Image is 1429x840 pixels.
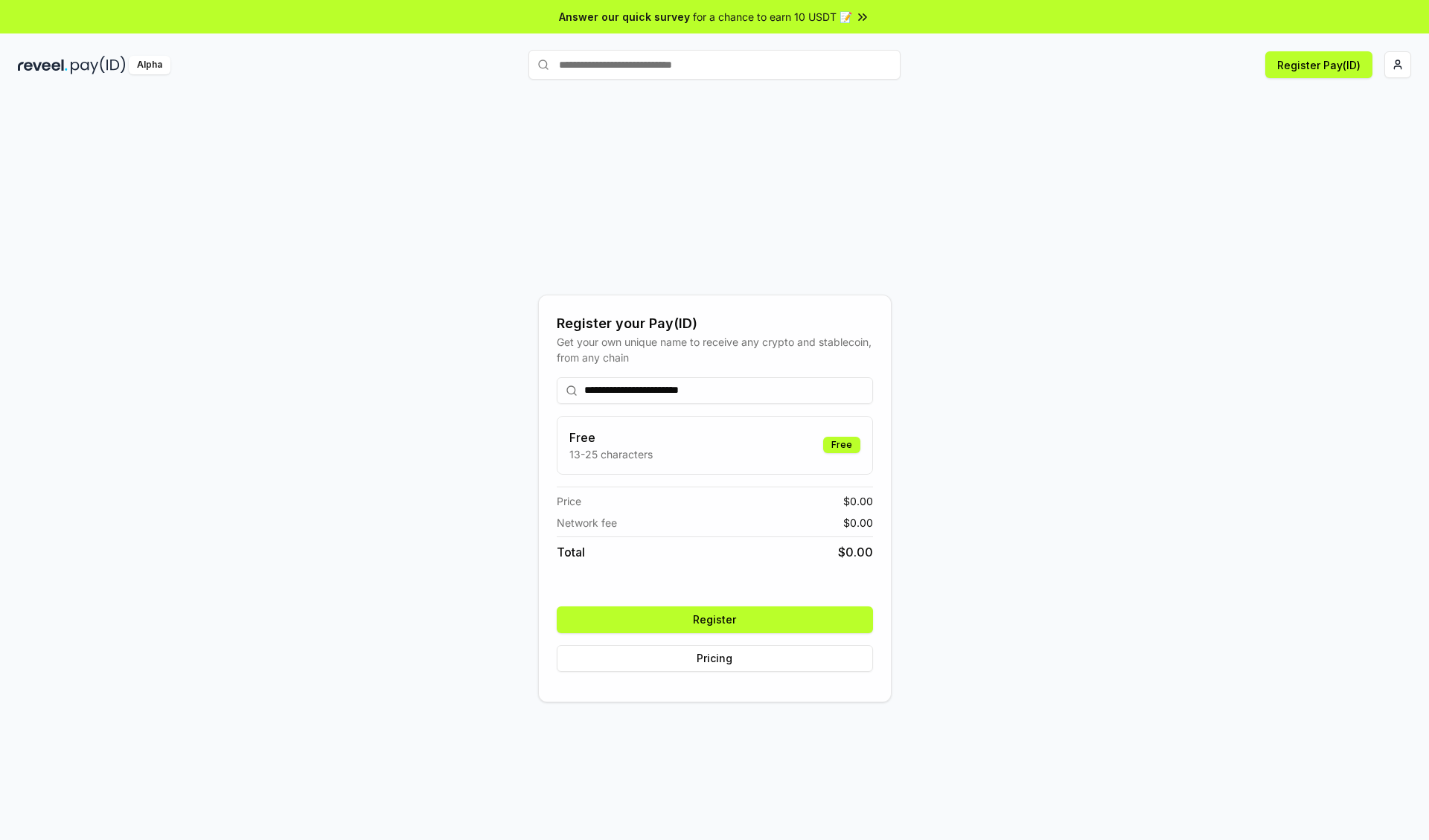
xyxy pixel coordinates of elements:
[18,56,68,74] img: reveel_dark
[843,493,873,509] span: $ 0.00
[559,9,690,25] span: Answer our quick survey
[823,437,860,453] div: Free
[71,56,126,74] img: pay_id
[557,543,585,561] span: Total
[569,429,653,446] h3: Free
[557,493,581,509] span: Price
[557,515,617,530] span: Network fee
[838,543,873,561] span: $ 0.00
[129,56,170,74] div: Alpha
[569,446,653,462] p: 13-25 characters
[1265,51,1372,78] button: Register Pay(ID)
[557,645,873,672] button: Pricing
[557,606,873,633] button: Register
[843,515,873,530] span: $ 0.00
[557,334,873,365] div: Get your own unique name to receive any crypto and stablecoin, from any chain
[693,9,852,25] span: for a chance to earn 10 USDT 📝
[557,313,873,334] div: Register your Pay(ID)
